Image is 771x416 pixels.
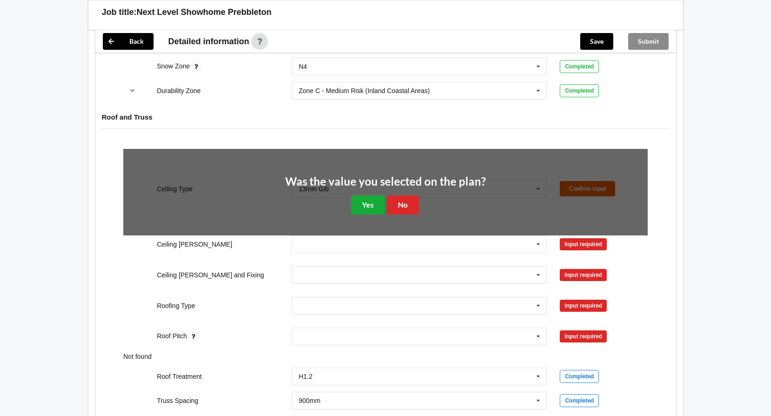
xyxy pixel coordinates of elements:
[351,195,385,215] button: Yes
[299,373,313,380] div: H1.2
[157,373,202,380] label: Roof Treatment
[157,271,264,279] label: Ceiling [PERSON_NAME] and Fixing
[157,302,195,309] label: Roofing Type
[299,397,321,404] div: 900mm
[560,84,599,97] div: Completed
[299,87,430,94] div: Zone C - Medium Risk (Inland Coastal Areas)
[560,370,599,383] div: Completed
[157,87,201,94] label: Durability Zone
[299,63,307,70] div: N4
[560,394,599,407] div: Completed
[157,397,198,404] label: Truss Spacing
[387,195,419,215] button: No
[168,37,249,46] span: Detailed information
[102,7,137,18] h3: Job title:
[102,113,670,121] h4: Roof and Truss
[560,269,607,281] div: Input required
[123,352,648,361] div: Not found
[137,7,272,18] h3: Next Level Showhome Prebbleton
[560,330,607,342] div: Input required
[580,33,613,50] button: Save
[157,62,192,70] label: Snow Zone
[560,60,599,73] div: Completed
[285,174,486,189] h2: Was the value you selected on the plan?
[560,238,607,250] div: Input required
[560,300,607,312] div: Input required
[123,82,141,99] button: reference-toggle
[157,332,188,340] label: Roof Pitch
[157,241,232,248] label: Ceiling [PERSON_NAME]
[103,33,154,50] button: Back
